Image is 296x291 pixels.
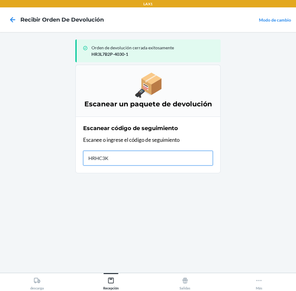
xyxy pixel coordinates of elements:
button: Recepción [74,273,148,290]
a: Modo de cambio [259,17,291,23]
h3: Escanear un paquete de devolución [83,99,213,109]
p: LAX1 [143,1,153,7]
h4: Recibir orden de devolución [20,16,104,24]
p: Orden de devolución cerrada exitosamente [91,44,216,51]
div: Salidas [180,275,190,290]
div: Recepción [103,275,119,290]
div: Más [256,275,262,290]
p: Escanee o ingrese el código de seguimiento [83,136,213,144]
input: Codigo de localización [83,151,213,166]
h2: Escanear código de seguimiento [83,124,178,132]
button: Salidas [148,273,222,290]
div: descarga [30,275,44,290]
p: HR3L7B2P-4030-1 [91,51,216,57]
